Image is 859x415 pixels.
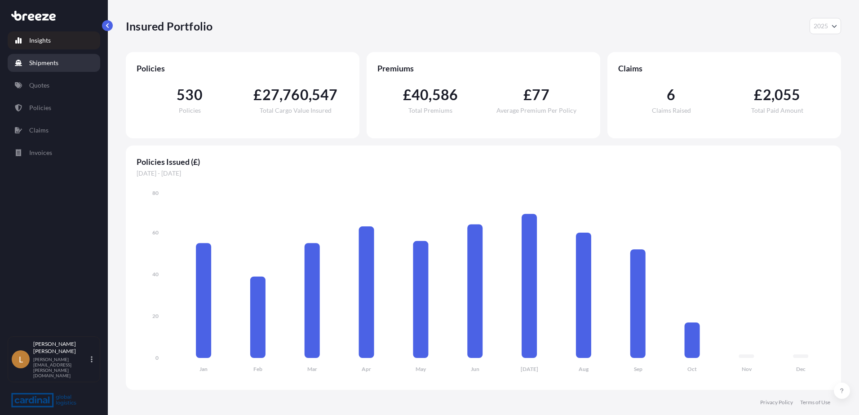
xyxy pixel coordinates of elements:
[362,366,371,372] tspan: Apr
[152,229,159,236] tspan: 60
[253,88,262,102] span: £
[312,88,338,102] span: 547
[309,88,312,102] span: ,
[29,58,58,67] p: Shipments
[260,107,332,114] span: Total Cargo Value Insured
[8,54,100,72] a: Shipments
[152,313,159,319] tspan: 20
[618,63,830,74] span: Claims
[432,88,458,102] span: 586
[408,107,452,114] span: Total Premiums
[634,366,642,372] tspan: Sep
[262,88,279,102] span: 27
[403,88,412,102] span: £
[33,357,89,378] p: [PERSON_NAME][EMAIL_ADDRESS][PERSON_NAME][DOMAIN_NAME]
[29,81,49,90] p: Quotes
[814,22,828,31] span: 2025
[775,88,801,102] span: 055
[796,366,806,372] tspan: Dec
[667,88,675,102] span: 6
[760,399,793,406] a: Privacy Policy
[377,63,589,74] span: Premiums
[11,393,76,407] img: organization-logo
[810,18,841,34] button: Year Selector
[523,88,532,102] span: £
[155,354,159,361] tspan: 0
[8,144,100,162] a: Invoices
[496,107,576,114] span: Average Premium Per Policy
[307,366,317,372] tspan: Mar
[199,366,208,372] tspan: Jan
[177,88,203,102] span: 530
[8,76,100,94] a: Quotes
[137,169,830,178] span: [DATE] - [DATE]
[742,366,752,372] tspan: Nov
[152,271,159,278] tspan: 40
[152,190,159,196] tspan: 80
[137,63,349,74] span: Policies
[687,366,697,372] tspan: Oct
[800,399,830,406] a: Terms of Use
[29,36,51,45] p: Insights
[283,88,309,102] span: 760
[771,88,775,102] span: ,
[8,99,100,117] a: Policies
[532,88,549,102] span: 77
[29,148,52,157] p: Invoices
[8,31,100,49] a: Insights
[8,121,100,139] a: Claims
[33,340,89,355] p: [PERSON_NAME] [PERSON_NAME]
[652,107,691,114] span: Claims Raised
[279,88,283,102] span: ,
[29,126,49,135] p: Claims
[429,88,432,102] span: ,
[763,88,771,102] span: 2
[179,107,201,114] span: Policies
[137,156,830,167] span: Policies Issued (£)
[19,355,23,364] span: L
[29,103,51,112] p: Policies
[412,88,429,102] span: 40
[751,107,803,114] span: Total Paid Amount
[521,366,538,372] tspan: [DATE]
[579,366,589,372] tspan: Aug
[754,88,762,102] span: £
[253,366,262,372] tspan: Feb
[126,19,213,33] p: Insured Portfolio
[416,366,426,372] tspan: May
[471,366,479,372] tspan: Jun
